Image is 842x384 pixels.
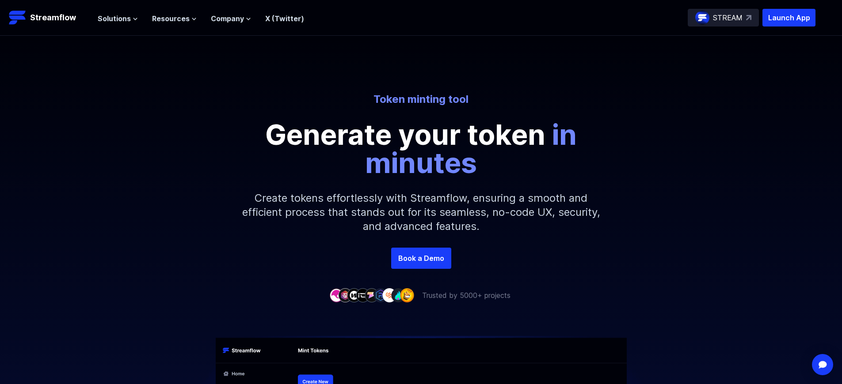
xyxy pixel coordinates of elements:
[365,288,379,302] img: company-5
[211,13,244,24] span: Company
[9,9,89,26] a: Streamflow
[222,120,620,177] p: Generate your token
[382,288,396,302] img: company-7
[30,11,76,24] p: Streamflow
[338,288,352,302] img: company-2
[812,354,833,375] div: Open Intercom Messenger
[356,288,370,302] img: company-4
[391,248,451,269] a: Book a Demo
[152,13,190,24] span: Resources
[688,9,759,26] a: STREAM
[347,288,361,302] img: company-3
[373,288,388,302] img: company-6
[211,13,251,24] button: Company
[762,9,815,26] button: Launch App
[400,288,414,302] img: company-9
[329,288,343,302] img: company-1
[98,13,131,24] span: Solutions
[422,290,511,301] p: Trusted by 5000+ projects
[713,12,743,23] p: STREAM
[746,15,751,20] img: top-right-arrow.svg
[176,92,666,106] p: Token minting tool
[695,11,709,25] img: streamflow-logo-circle.png
[152,13,197,24] button: Resources
[98,13,138,24] button: Solutions
[9,9,27,26] img: Streamflow Logo
[365,117,577,180] span: in minutes
[231,177,611,248] p: Create tokens effortlessly with Streamflow, ensuring a smooth and efficient process that stands o...
[265,14,304,23] a: X (Twitter)
[391,288,405,302] img: company-8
